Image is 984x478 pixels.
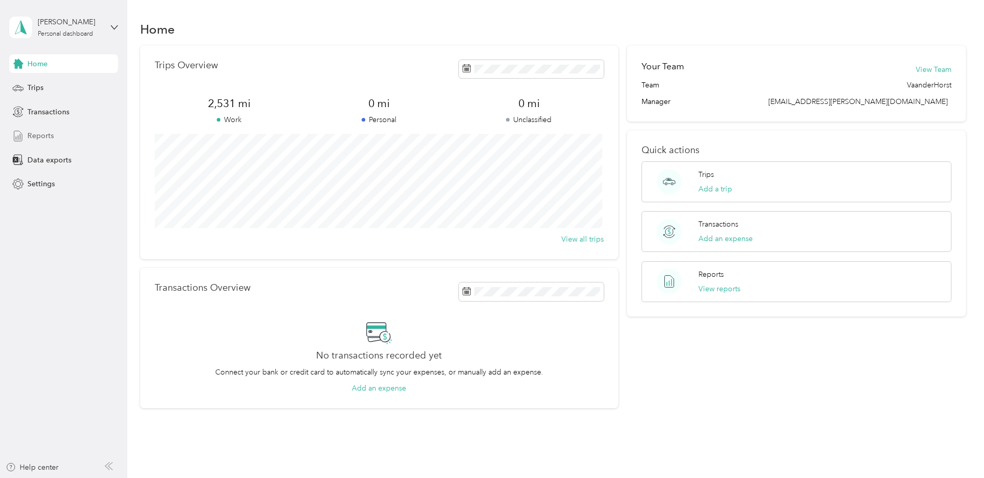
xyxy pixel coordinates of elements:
p: Unclassified [454,114,604,125]
button: Add an expense [352,383,406,394]
span: Transactions [27,107,69,117]
button: Add a trip [698,184,732,195]
span: Data exports [27,155,71,166]
span: Settings [27,178,55,189]
span: Team [642,80,659,91]
div: [PERSON_NAME] [38,17,102,27]
p: Quick actions [642,145,951,156]
span: 0 mi [454,96,604,111]
iframe: Everlance-gr Chat Button Frame [926,420,984,478]
h2: No transactions recorded yet [316,350,442,361]
button: View reports [698,283,740,294]
button: View all trips [561,234,604,245]
span: Reports [27,130,54,141]
p: Trips Overview [155,60,218,71]
p: Transactions Overview [155,282,250,293]
p: Trips [698,169,714,180]
p: Reports [698,269,724,280]
span: VaanderHorst [907,80,951,91]
span: Trips [27,82,43,93]
div: Personal dashboard [38,31,93,37]
span: Manager [642,96,670,107]
button: View Team [916,64,951,75]
p: Connect your bank or credit card to automatically sync your expenses, or manually add an expense. [215,367,543,378]
span: [EMAIL_ADDRESS][PERSON_NAME][DOMAIN_NAME] [768,97,948,106]
button: Help center [6,462,58,473]
span: Home [27,58,48,69]
p: Personal [304,114,454,125]
h2: Your Team [642,60,684,73]
p: Work [155,114,304,125]
span: 2,531 mi [155,96,304,111]
p: Transactions [698,219,738,230]
h1: Home [140,24,175,35]
span: 0 mi [304,96,454,111]
button: Add an expense [698,233,753,244]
